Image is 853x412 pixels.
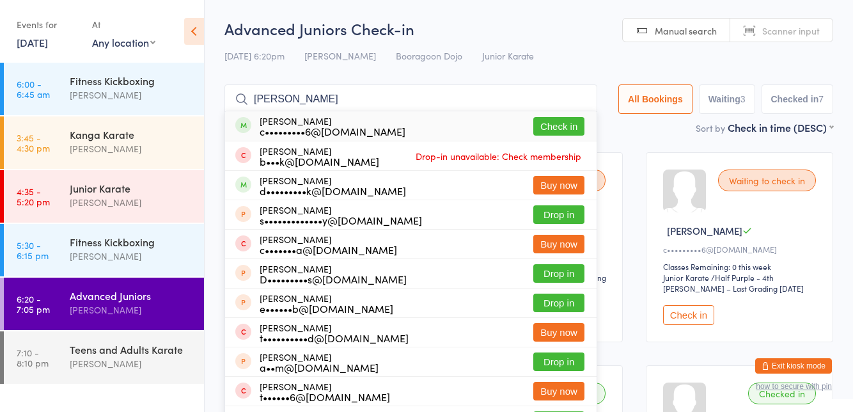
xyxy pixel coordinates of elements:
[92,14,155,35] div: At
[70,249,193,264] div: [PERSON_NAME]
[718,170,816,191] div: Waiting to check in
[740,94,746,104] div: 3
[17,35,48,49] a: [DATE]
[70,141,193,156] div: [PERSON_NAME]
[70,74,193,88] div: Fitness Kickboxing
[482,49,534,62] span: Junior Karate
[663,305,714,325] button: Check in
[533,294,584,312] button: Drop in
[17,294,50,314] time: 6:20 - 7:05 pm
[260,264,407,284] div: [PERSON_NAME]
[260,333,409,343] div: t••••••••••d@[DOMAIN_NAME]
[696,122,725,134] label: Sort by
[663,272,709,283] div: Junior Karate
[533,264,584,283] button: Drop in
[260,116,405,136] div: [PERSON_NAME]
[260,234,397,255] div: [PERSON_NAME]
[533,205,584,224] button: Drop in
[70,342,193,356] div: Teens and Adults Karate
[260,381,390,402] div: [PERSON_NAME]
[4,278,204,330] a: 6:20 -7:05 pmAdvanced Juniors[PERSON_NAME]
[655,24,717,37] span: Manual search
[70,195,193,210] div: [PERSON_NAME]
[224,84,597,114] input: Search
[17,132,50,153] time: 3:45 - 4:30 pm
[663,261,820,272] div: Classes Remaining: 0 this week
[260,274,407,284] div: D•••••••••s@[DOMAIN_NAME]
[533,117,584,136] button: Check in
[533,382,584,400] button: Buy now
[748,383,816,404] div: Checked in
[618,84,693,114] button: All Bookings
[17,240,49,260] time: 5:30 - 6:15 pm
[224,18,833,39] h2: Advanced Juniors Check-in
[756,382,832,391] button: how to secure with pin
[396,49,462,62] span: Booragoon Dojo
[70,303,193,317] div: [PERSON_NAME]
[533,323,584,342] button: Buy now
[260,352,379,372] div: [PERSON_NAME]
[260,205,422,225] div: [PERSON_NAME]
[17,14,79,35] div: Events for
[260,175,406,196] div: [PERSON_NAME]
[4,224,204,276] a: 5:30 -6:15 pmFitness Kickboxing[PERSON_NAME]
[4,116,204,169] a: 3:45 -4:30 pmKanga Karate[PERSON_NAME]
[260,215,422,225] div: s•••••••••••••y@[DOMAIN_NAME]
[533,176,584,194] button: Buy now
[17,79,50,99] time: 6:00 - 6:45 am
[260,126,405,136] div: c•••••••••6@[DOMAIN_NAME]
[755,358,832,374] button: Exit kiosk mode
[70,88,193,102] div: [PERSON_NAME]
[17,347,49,368] time: 7:10 - 8:10 pm
[260,156,379,166] div: b•••k@[DOMAIN_NAME]
[260,146,379,166] div: [PERSON_NAME]
[70,181,193,195] div: Junior Karate
[260,392,390,402] div: t••••••6@[DOMAIN_NAME]
[663,272,804,294] span: / Half Purple - 4th [PERSON_NAME] – Last Grading [DATE]
[70,127,193,141] div: Kanga Karate
[4,63,204,115] a: 6:00 -6:45 amFitness Kickboxing[PERSON_NAME]
[762,24,820,37] span: Scanner input
[260,362,379,372] div: a••m@[DOMAIN_NAME]
[17,186,50,207] time: 4:35 - 5:20 pm
[762,84,834,114] button: Checked in7
[728,120,833,134] div: Check in time (DESC)
[818,94,824,104] div: 7
[260,244,397,255] div: c•••••••a@[DOMAIN_NAME]
[260,186,406,196] div: d•••••••••k@[DOMAIN_NAME]
[70,235,193,249] div: Fitness Kickboxing
[699,84,755,114] button: Waiting3
[260,303,393,313] div: e••••••b@[DOMAIN_NAME]
[70,289,193,303] div: Advanced Juniors
[260,322,409,343] div: [PERSON_NAME]
[4,331,204,384] a: 7:10 -8:10 pmTeens and Adults Karate[PERSON_NAME]
[412,147,584,166] span: Drop-in unavailable: Check membership
[92,35,155,49] div: Any location
[533,235,584,253] button: Buy now
[533,353,584,371] button: Drop in
[667,224,742,237] span: [PERSON_NAME]
[4,170,204,223] a: 4:35 -5:20 pmJunior Karate[PERSON_NAME]
[224,49,285,62] span: [DATE] 6:20pm
[663,244,820,255] div: c•••••••••6@[DOMAIN_NAME]
[304,49,376,62] span: [PERSON_NAME]
[70,356,193,371] div: [PERSON_NAME]
[260,293,393,313] div: [PERSON_NAME]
